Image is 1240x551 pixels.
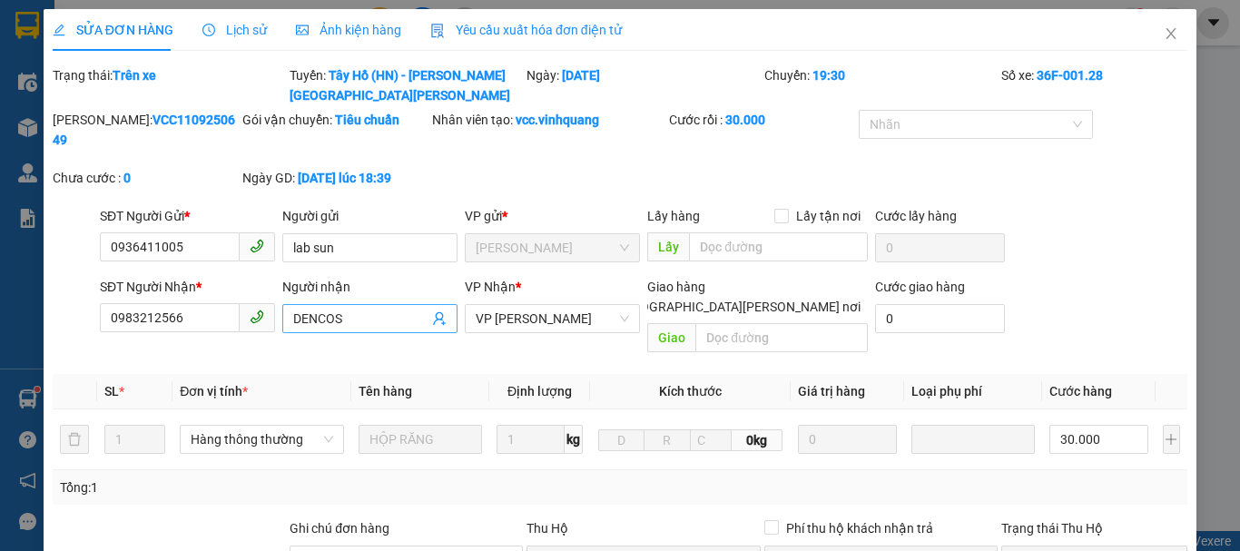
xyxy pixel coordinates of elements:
div: Tổng: 1 [60,477,480,497]
div: Cước rồi : [669,110,855,130]
b: Tiêu chuẩn [335,113,399,127]
b: vcc.vinhquang [516,113,599,127]
input: Cước giao hàng [875,304,1005,333]
span: Kích thước [659,384,722,398]
b: Tây Hồ (HN) - [PERSON_NAME][GEOGRAPHIC_DATA][PERSON_NAME] [290,68,510,103]
div: [PERSON_NAME]: [53,110,239,150]
button: delete [60,425,89,454]
span: Lấy hàng [647,209,700,223]
span: Cước hàng [1049,384,1112,398]
div: SĐT Người Gửi [100,206,275,226]
span: Giao [647,323,695,352]
label: Cước lấy hàng [875,209,957,223]
input: C [690,429,732,451]
div: Số xe: [999,65,1189,105]
span: Lịch sử [202,23,267,37]
input: VD: Bàn, Ghế [359,425,482,454]
span: user-add [432,311,447,326]
input: Cước lấy hàng [875,233,1005,262]
input: Dọc đường [695,323,868,352]
span: close [1164,26,1178,41]
div: Người nhận [282,277,458,297]
input: D [598,429,645,451]
div: Chưa cước : [53,168,239,188]
span: Định lượng [507,384,572,398]
div: Trạng thái: [51,65,288,105]
span: Yêu cầu xuất hóa đơn điện tử [430,23,622,37]
button: Close [1146,9,1196,60]
span: kg [565,425,583,454]
label: Ghi chú đơn hàng [290,521,389,536]
span: Giao hàng [647,280,705,294]
span: [GEOGRAPHIC_DATA][PERSON_NAME] nơi [613,297,868,317]
span: 0kg [732,429,783,451]
span: Đơn vị tính [180,384,248,398]
div: VP gửi [465,206,640,226]
b: 30.000 [725,113,765,127]
b: 0 [123,171,131,185]
span: VP LÊ HỒNG PHONG [476,305,629,332]
button: plus [1163,425,1180,454]
span: VP Nhận [465,280,516,294]
span: VP Võ Chí Công [476,234,629,261]
div: Người gửi [282,206,458,226]
input: R [644,429,690,451]
span: Phí thu hộ khách nhận trả [779,518,940,538]
span: phone [250,310,264,324]
b: [DATE] [562,68,600,83]
div: SĐT Người Nhận [100,277,275,297]
div: Ngày: [525,65,762,105]
b: 19:30 [812,68,845,83]
span: edit [53,24,65,36]
input: Dọc đường [689,232,868,261]
span: picture [296,24,309,36]
div: Trạng thái Thu Hộ [1001,518,1187,538]
span: Giá trị hàng [798,384,865,398]
div: Nhân viên tạo: [432,110,665,130]
div: Tuyến: [288,65,525,105]
span: phone [250,239,264,253]
th: Loại phụ phí [904,374,1042,409]
span: Hàng thông thường [191,426,333,453]
img: icon [430,24,445,38]
span: Thu Hộ [527,521,568,536]
b: 36F-001.28 [1037,68,1103,83]
span: SL [104,384,119,398]
div: Gói vận chuyển: [242,110,428,130]
span: Lấy tận nơi [789,206,868,226]
b: [DATE] lúc 18:39 [298,171,391,185]
span: Ảnh kiện hàng [296,23,401,37]
b: Trên xe [113,68,156,83]
input: 0 [798,425,897,454]
label: Cước giao hàng [875,280,965,294]
span: clock-circle [202,24,215,36]
span: Lấy [647,232,689,261]
span: Tên hàng [359,384,412,398]
span: SỬA ĐƠN HÀNG [53,23,173,37]
div: Ngày GD: [242,168,428,188]
div: Chuyến: [763,65,999,105]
